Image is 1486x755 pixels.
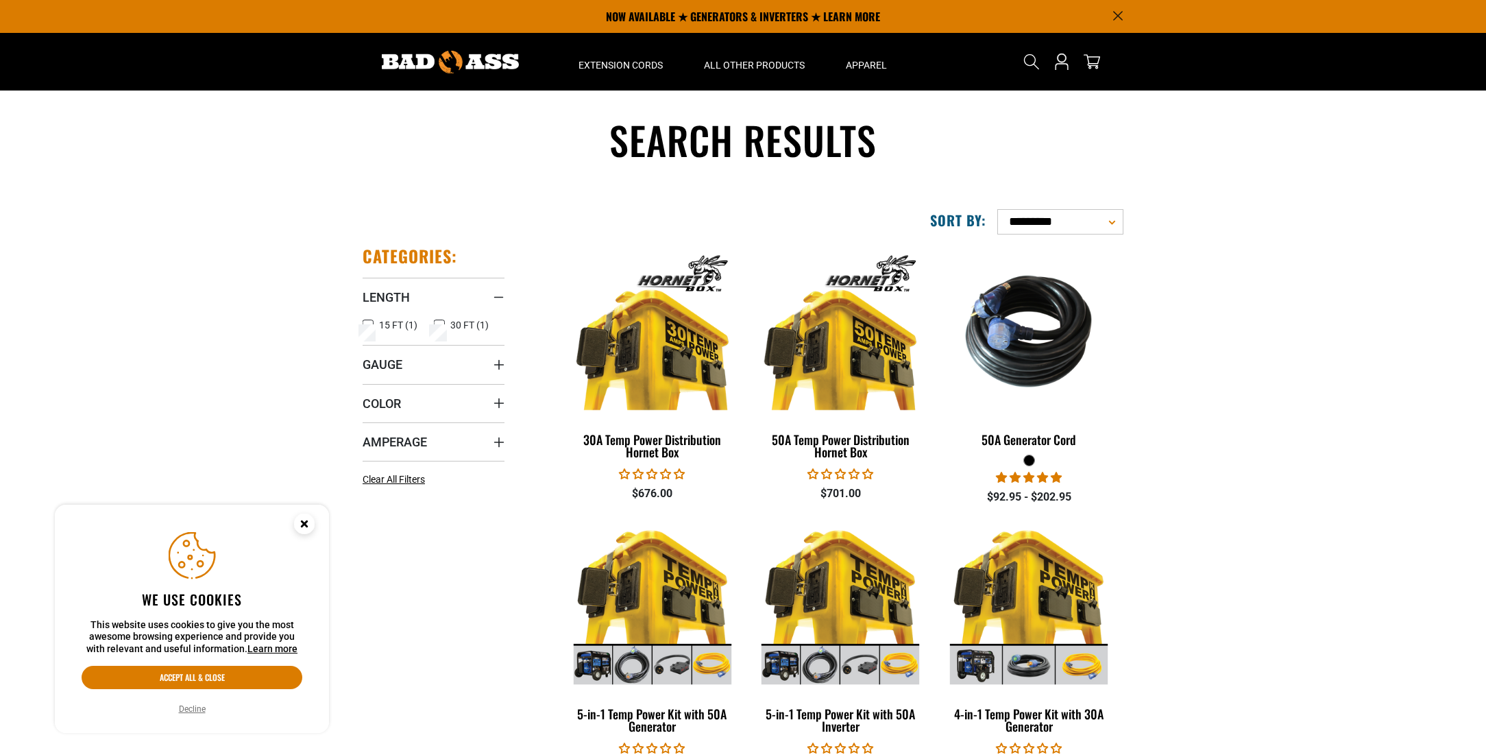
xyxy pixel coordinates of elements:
div: 5-in-1 Temp Power Kit with 50A Inverter [757,708,925,732]
a: 4-in-1 Temp Power Kit with 30A Generator 4-in-1 Temp Power Kit with 30A Generator [945,520,1113,741]
a: 50A Generator Cord 50A Generator Cord [945,245,1113,454]
a: 30A Temp Power Distribution Hornet Box 30A Temp Power Distribution Hornet Box [568,245,736,466]
h2: We use cookies [82,590,302,608]
span: 0.00 stars [619,742,685,755]
a: 50A Temp Power Distribution Hornet Box 50A Temp Power Distribution Hornet Box [757,245,925,466]
summary: Gauge [363,345,504,383]
img: 30A Temp Power Distribution Hornet Box [566,252,739,410]
img: 4-in-1 Temp Power Kit with 30A Generator [942,527,1115,684]
div: 4-in-1 Temp Power Kit with 30A Generator [945,708,1113,732]
summary: All Other Products [683,33,825,91]
div: $92.95 - $202.95 [945,489,1113,505]
h2: Categories: [363,245,457,267]
a: 5-in-1 Temp Power Kit with 50A Inverter 5-in-1 Temp Power Kit with 50A Inverter [757,520,925,741]
span: Extension Cords [578,59,663,71]
span: Color [363,396,401,411]
a: Learn more [247,643,297,654]
div: 50A Temp Power Distribution Hornet Box [757,433,925,458]
h1: Search results [363,115,1123,165]
a: Clear All Filters [363,472,430,487]
img: 5-in-1 Temp Power Kit with 50A Inverter [754,527,927,684]
button: Accept all & close [82,666,302,689]
img: 50A Temp Power Distribution Hornet Box [754,252,927,410]
p: This website uses cookies to give you the most awesome browsing experience and provide you with r... [82,619,302,656]
span: Gauge [363,357,402,372]
div: $676.00 [568,486,736,502]
span: 5.00 stars [996,471,1062,484]
span: Amperage [363,434,427,450]
span: 15 FT (1) [379,320,417,330]
div: 5-in-1 Temp Power Kit with 50A Generator [568,708,736,732]
summary: Length [363,278,504,316]
summary: Amperage [363,422,504,461]
div: 50A Generator Cord [945,433,1113,446]
span: 30 FT (1) [450,320,489,330]
img: Bad Ass Extension Cords [382,51,519,73]
button: Decline [175,702,210,716]
summary: Extension Cords [558,33,683,91]
span: 0.00 stars [619,468,685,481]
span: Clear All Filters [363,474,425,485]
span: All Other Products [704,59,805,71]
summary: Apparel [825,33,908,91]
span: 0.00 stars [807,468,873,481]
aside: Cookie Consent [55,505,329,734]
div: 30A Temp Power Distribution Hornet Box [568,433,736,458]
span: Length [363,289,410,305]
span: 0.00 stars [996,742,1062,755]
a: 5-in-1 Temp Power Kit with 50A Generator 5-in-1 Temp Power Kit with 50A Generator [568,520,736,741]
label: Sort by: [930,211,986,229]
img: 5-in-1 Temp Power Kit with 50A Generator [566,527,739,684]
summary: Search [1021,51,1043,73]
img: 50A Generator Cord [942,252,1115,410]
span: Apparel [846,59,887,71]
summary: Color [363,384,504,422]
span: 0.00 stars [807,742,873,755]
div: $701.00 [757,486,925,502]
